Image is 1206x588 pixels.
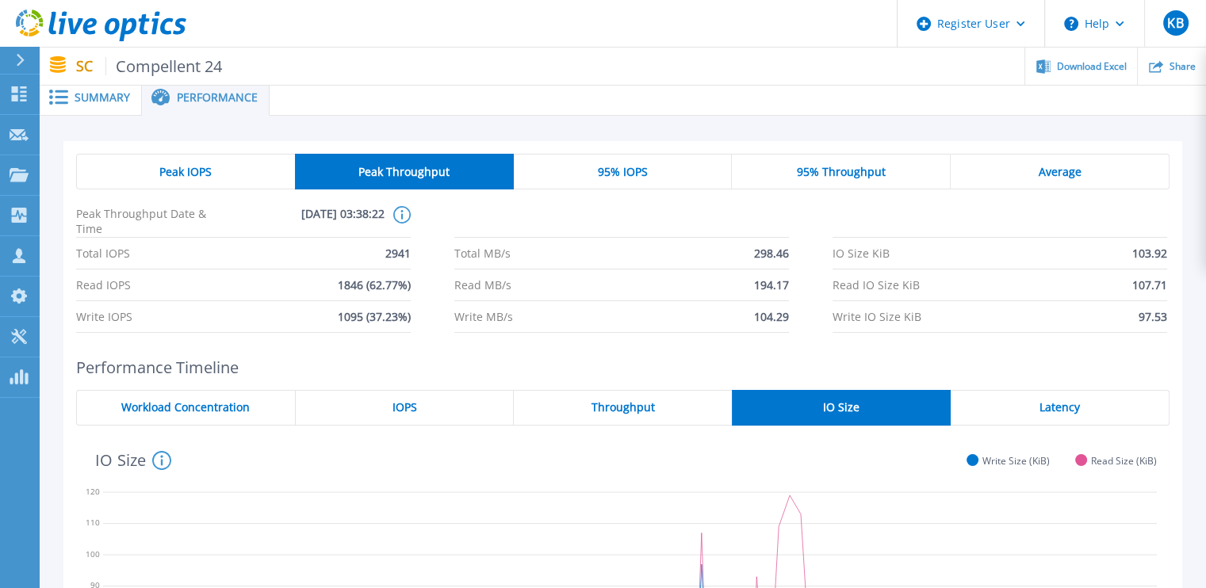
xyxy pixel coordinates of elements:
[86,548,100,559] text: 100
[76,269,131,300] span: Read IOPS
[454,238,511,269] span: Total MB/s
[833,269,920,300] span: Read IO Size KiB
[754,301,789,332] span: 104.29
[1170,62,1196,71] span: Share
[76,206,230,237] span: Peak Throughput Date & Time
[76,238,130,269] span: Total IOPS
[592,401,655,414] span: Throughput
[1139,301,1167,332] span: 97.53
[230,206,384,237] span: [DATE] 03:38:22
[86,486,100,497] text: 120
[823,401,860,414] span: IO Size
[1057,62,1127,71] span: Download Excel
[1039,166,1082,178] span: Average
[86,517,100,528] text: 110
[76,301,132,332] span: Write IOPS
[454,301,513,332] span: Write MB/s
[1132,238,1167,269] span: 103.92
[754,238,789,269] span: 298.46
[597,166,647,178] span: 95% IOPS
[385,238,411,269] span: 2941
[833,301,921,332] span: Write IO Size KiB
[76,358,1170,376] h2: Performance Timeline
[833,238,890,269] span: IO Size KiB
[392,401,417,414] span: IOPS
[1132,269,1167,300] span: 107.71
[754,269,789,300] span: 194.17
[76,57,223,75] p: SC
[105,57,223,75] span: Compellent 24
[95,451,171,470] h4: IO Size
[121,401,250,414] span: Workload Concentration
[358,166,450,178] span: Peak Throughput
[338,301,411,332] span: 1095 (37.23%)
[177,92,258,103] span: Performance
[797,166,886,178] span: 95% Throughput
[159,166,212,178] span: Peak IOPS
[454,269,511,300] span: Read MB/s
[338,269,411,300] span: 1846 (62.77%)
[75,92,130,103] span: Summary
[1039,401,1080,414] span: Latency
[1167,17,1183,29] span: KB
[982,455,1050,467] span: Write Size (KiB)
[1091,455,1157,467] span: Read Size (KiB)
